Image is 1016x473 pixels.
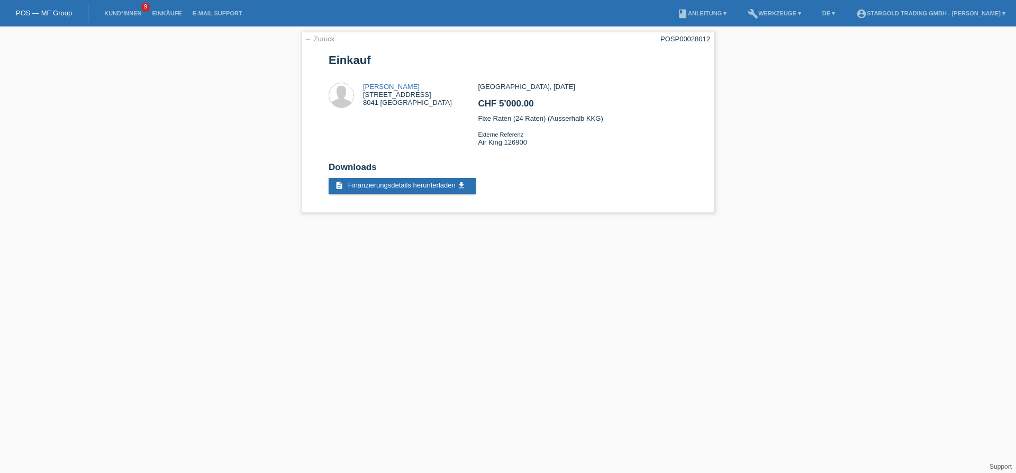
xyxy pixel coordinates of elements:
[677,8,688,19] i: book
[363,83,452,106] div: [STREET_ADDRESS] 8041 [GEOGRAPHIC_DATA]
[348,181,456,189] span: Finanzierungsdetails herunterladen
[851,10,1011,16] a: account_circleStargold Trading GmbH - [PERSON_NAME] ▾
[329,178,476,194] a: description Finanzierungsdetails herunterladen get_app
[672,10,732,16] a: bookAnleitung ▾
[99,10,147,16] a: Kund*innen
[990,463,1012,470] a: Support
[363,83,420,91] a: [PERSON_NAME]
[478,99,687,114] h2: CHF 5'000.00
[817,10,840,16] a: DE ▾
[329,162,687,178] h2: Downloads
[478,83,687,154] div: [GEOGRAPHIC_DATA], [DATE] Fixe Raten (24 Raten) (Ausserhalb KKG) Air King 126900
[660,35,710,43] div: POSP00028012
[16,9,72,17] a: POS — MF Group
[187,10,248,16] a: E-Mail Support
[141,3,150,12] span: 9
[457,181,466,190] i: get_app
[742,10,806,16] a: buildWerkzeuge ▾
[335,181,343,190] i: description
[305,35,334,43] a: ← Zurück
[147,10,187,16] a: Einkäufe
[329,53,687,67] h1: Einkauf
[856,8,867,19] i: account_circle
[478,131,523,138] span: Externe Referenz
[748,8,758,19] i: build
